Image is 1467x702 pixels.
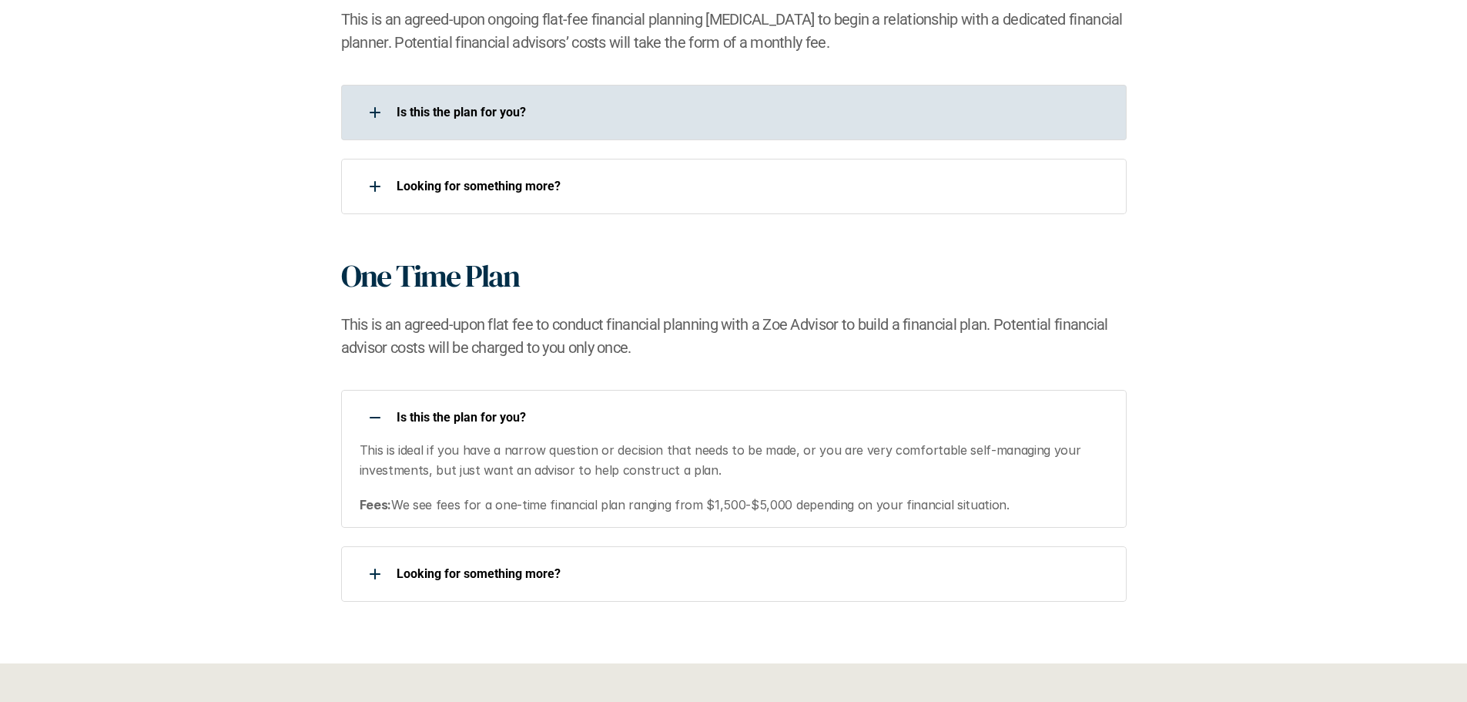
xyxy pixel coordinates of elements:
[341,257,519,294] h1: One Time Plan
[360,441,1107,480] p: This is ideal if you have a narrow question or decision that needs to be made, or you are very co...
[341,8,1127,54] h2: This is an agreed-upon ongoing flat-fee financial planning [MEDICAL_DATA] to begin a relationship...
[341,313,1127,359] h2: This is an agreed-upon flat fee to conduct financial planning with a Zoe Advisor to build a finan...
[397,179,1107,193] p: Looking for something more?​
[360,495,1107,516] p: We see fees for a one-time financial plan ranging from $1,500-$5,000 depending on your financial ...
[360,497,391,512] strong: Fees:
[397,410,1107,425] p: Is this the plan for you?​
[397,105,1107,119] p: Is this the plan for you?​
[397,566,1107,581] p: Looking for something more?​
